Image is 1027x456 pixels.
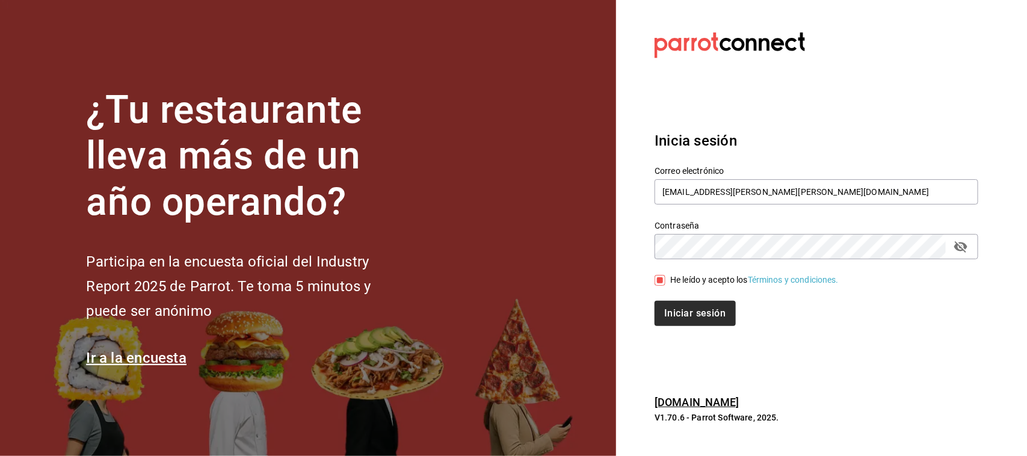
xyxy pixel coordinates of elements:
button: Iniciar sesión [655,301,735,326]
input: Ingresa tu correo electrónico [655,179,978,205]
a: Ir a la encuesta [86,350,187,366]
button: passwordField [951,236,971,257]
div: He leído y acepto los [670,274,839,286]
a: Términos y condiciones. [748,275,839,285]
h1: ¿Tu restaurante lleva más de un año operando? [86,87,411,226]
h3: Inicia sesión [655,130,978,152]
a: [DOMAIN_NAME] [655,396,739,408]
p: V1.70.6 - Parrot Software, 2025. [655,411,978,424]
label: Contraseña [655,221,978,230]
h2: Participa en la encuesta oficial del Industry Report 2025 de Parrot. Te toma 5 minutos y puede se... [86,250,411,323]
label: Correo electrónico [655,167,978,175]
